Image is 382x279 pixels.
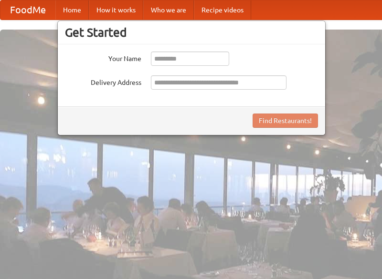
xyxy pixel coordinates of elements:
a: Recipe videos [194,0,251,20]
h3: Get Started [65,25,318,40]
label: Delivery Address [65,75,141,87]
label: Your Name [65,52,141,63]
a: FoodMe [0,0,55,20]
button: Find Restaurants! [253,114,318,128]
a: Who we are [143,0,194,20]
a: Home [55,0,89,20]
a: How it works [89,0,143,20]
